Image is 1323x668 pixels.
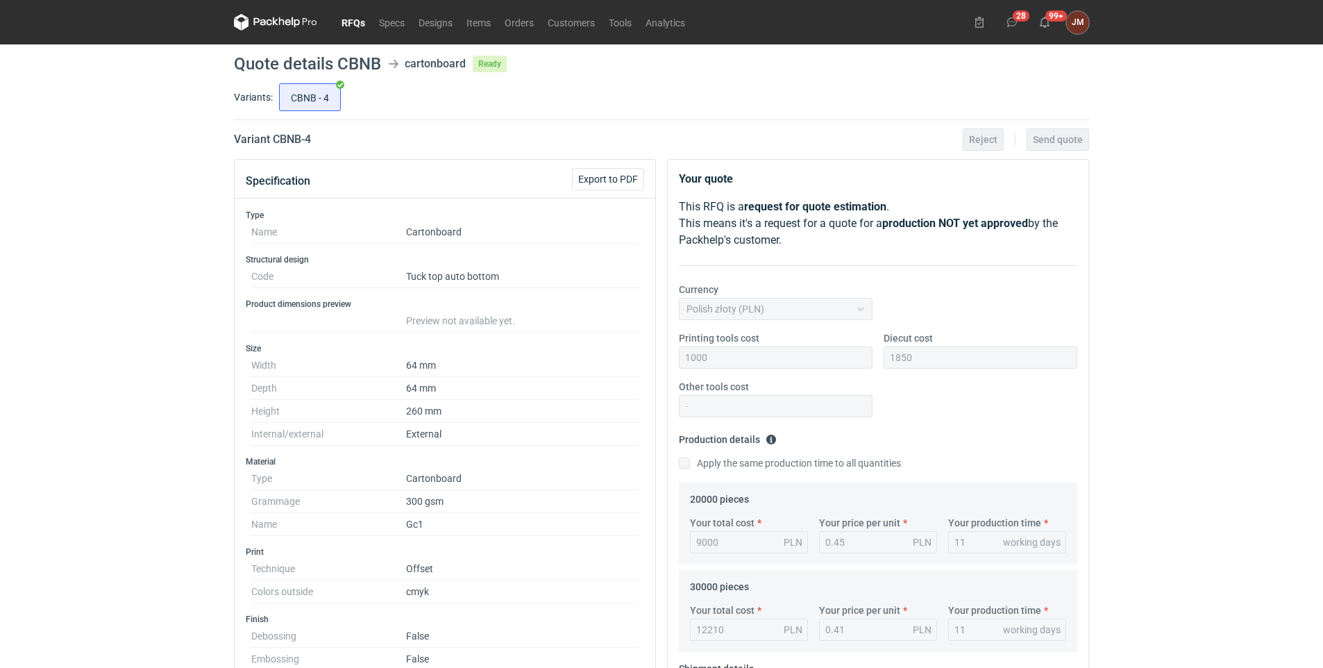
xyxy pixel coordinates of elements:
[963,128,1004,151] button: Reject
[784,623,802,637] div: PLN
[406,490,639,513] dd: 300 gsm
[406,581,639,603] dd: cmyk
[690,576,749,592] legend: 30000 pieces
[335,14,372,31] a: RFQs
[234,131,311,148] h2: Variant CBNB - 4
[406,265,639,288] dd: Tuck top auto bottom
[639,14,692,31] a: Analytics
[405,56,466,72] div: cartonboard
[406,467,639,490] dd: Cartonboard
[913,535,932,549] div: PLN
[246,254,644,265] h3: Structural design
[251,354,406,377] dt: Width
[1034,11,1056,33] button: 99+
[679,199,1077,249] p: This RFQ is a . This means it's a request for a quote for a by the Packhelp's customer.
[246,614,644,625] h3: Finish
[1066,11,1089,34] button: JM
[406,558,639,581] dd: Offset
[541,14,602,31] a: Customers
[246,165,310,198] button: Specification
[1003,535,1061,549] div: working days
[819,516,900,530] label: Your price per unit
[819,603,900,617] label: Your price per unit
[679,456,901,470] label: Apply the same production time to all quantities
[246,546,644,558] h3: Print
[406,377,639,400] dd: 64 mm
[1003,623,1061,637] div: working days
[679,172,733,185] strong: Your quote
[246,456,644,467] h3: Material
[882,217,1028,230] strong: production NOT yet approved
[948,516,1041,530] label: Your production time
[234,14,317,31] svg: Packhelp Pro
[251,377,406,400] dt: Depth
[246,299,644,310] h3: Product dimensions preview
[913,623,932,637] div: PLN
[690,516,755,530] label: Your total cost
[572,168,644,190] button: Export to PDF
[406,221,639,244] dd: Cartonboard
[498,14,541,31] a: Orders
[744,200,886,213] strong: request for quote estimation
[251,625,406,648] dt: Debossing
[679,331,759,345] label: Printing tools cost
[1066,11,1089,34] div: JOANNA MOCZAŁA
[969,135,997,144] span: Reject
[406,423,639,446] dd: External
[406,400,639,423] dd: 260 mm
[251,513,406,536] dt: Name
[1001,11,1023,33] button: 28
[251,423,406,446] dt: Internal/external
[251,221,406,244] dt: Name
[406,625,639,648] dd: False
[251,558,406,581] dt: Technique
[246,343,644,354] h3: Size
[279,83,341,111] label: CBNB - 4
[251,581,406,603] dt: Colors outside
[578,174,638,184] span: Export to PDF
[679,283,718,297] label: Currency
[1027,128,1089,151] button: Send quote
[372,14,412,31] a: Specs
[948,603,1041,617] label: Your production time
[246,210,644,221] h3: Type
[679,380,749,394] label: Other tools cost
[406,513,639,536] dd: Gc1
[784,535,802,549] div: PLN
[884,331,933,345] label: Diecut cost
[602,14,639,31] a: Tools
[1033,135,1083,144] span: Send quote
[690,488,749,505] legend: 20000 pieces
[679,428,777,445] legend: Production details
[251,467,406,490] dt: Type
[234,56,381,72] h1: Quote details CBNB
[406,354,639,377] dd: 64 mm
[234,90,273,104] label: Variants:
[460,14,498,31] a: Items
[473,56,507,72] span: Ready
[251,400,406,423] dt: Height
[412,14,460,31] a: Designs
[406,315,515,326] span: Preview not available yet.
[690,603,755,617] label: Your total cost
[251,490,406,513] dt: Grammage
[251,265,406,288] dt: Code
